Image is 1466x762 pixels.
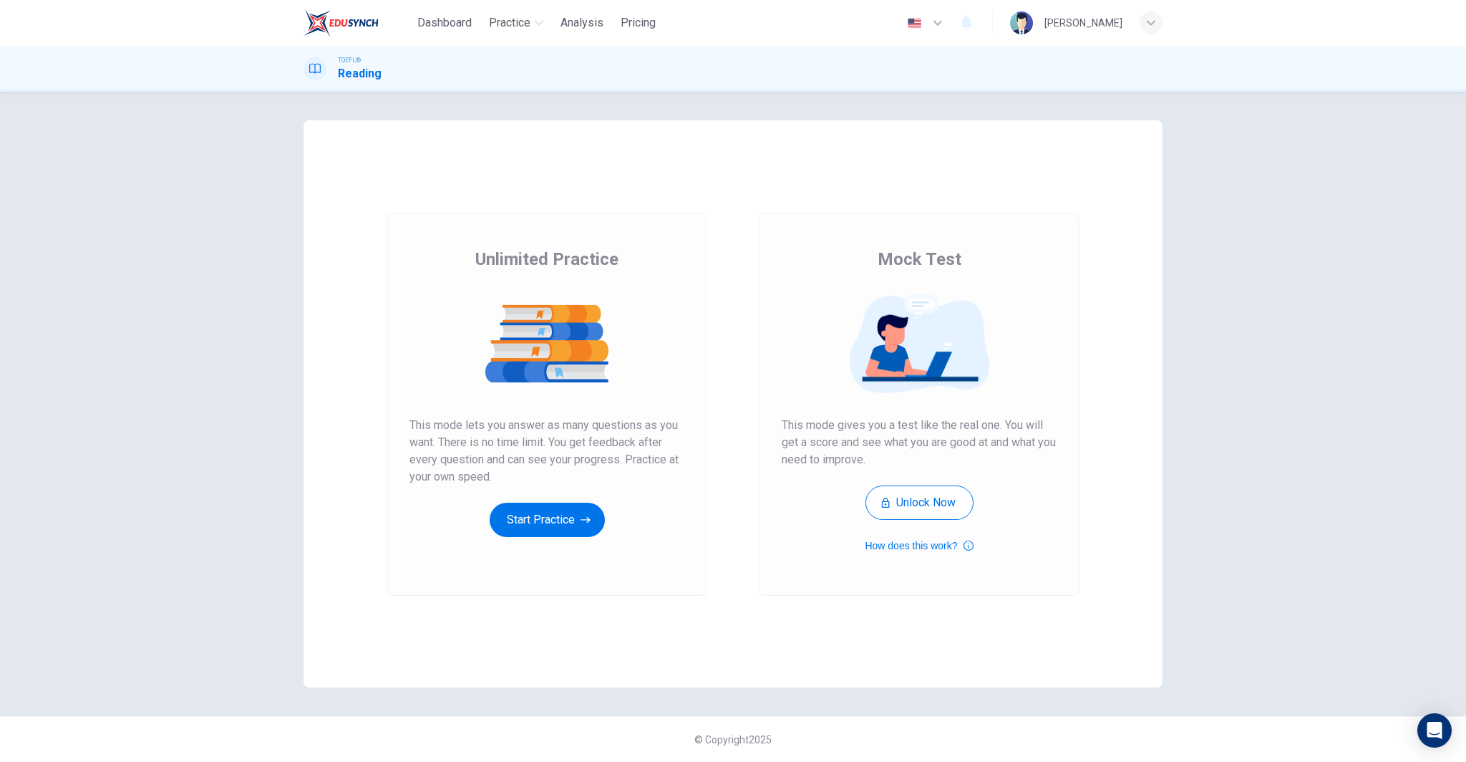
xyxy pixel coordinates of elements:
[475,248,618,271] span: Unlimited Practice
[304,9,379,37] img: EduSynch logo
[417,14,472,32] span: Dashboard
[1044,14,1122,32] div: [PERSON_NAME]
[865,537,973,554] button: How does this work?
[621,14,656,32] span: Pricing
[782,417,1057,468] span: This mode gives you a test like the real one. You will get a score and see what you are good at a...
[1417,713,1452,748] div: Open Intercom Messenger
[483,10,549,36] button: Practice
[489,14,530,32] span: Practice
[338,55,361,65] span: TOEFL®
[1010,11,1033,34] img: Profile picture
[865,486,974,520] button: Unlock Now
[694,734,772,746] span: © Copyright 2025
[878,248,961,271] span: Mock Test
[304,9,412,37] a: EduSynch logo
[906,18,923,29] img: en
[412,10,477,36] button: Dashboard
[490,503,605,537] button: Start Practice
[615,10,661,36] button: Pricing
[555,10,609,36] button: Analysis
[560,14,603,32] span: Analysis
[409,417,684,486] span: This mode lets you answer as many questions as you want. There is no time limit. You get feedback...
[338,65,382,82] h1: Reading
